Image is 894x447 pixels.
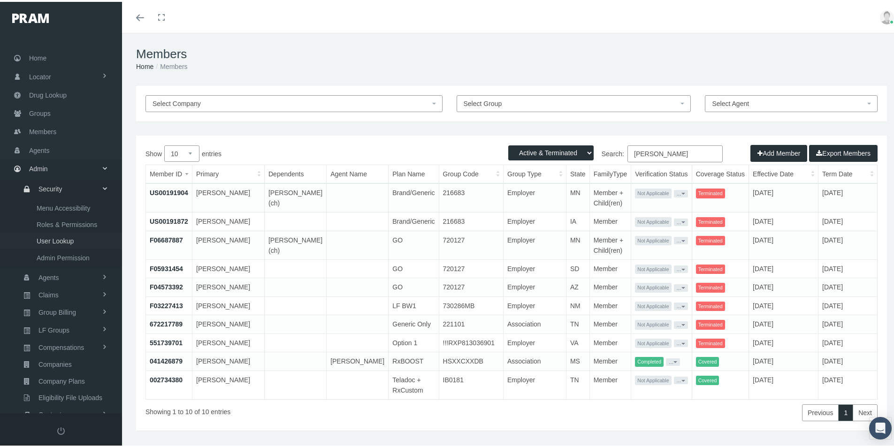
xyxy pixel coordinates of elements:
[38,355,72,371] span: Companies
[150,216,188,223] a: US00191872
[504,258,566,276] td: Employer
[512,144,723,160] label: Search:
[589,182,631,211] td: Member + Child(ren)
[150,187,188,195] a: US00191904
[674,264,688,271] button: ...
[192,182,265,211] td: [PERSON_NAME]
[589,163,631,182] th: FamilyType
[880,8,894,23] img: user-placeholder.jpg
[818,182,877,211] td: [DATE]
[504,276,566,295] td: Employer
[29,140,50,158] span: Agents
[631,163,692,182] th: Verification Status
[146,163,192,182] th: Member ID: activate to sort column ascending
[38,405,61,421] span: Content
[696,300,725,310] span: Terminated
[818,276,877,295] td: [DATE]
[389,295,439,313] td: LF BW1
[150,281,183,289] a: F04573392
[389,182,439,211] td: Brand/Generic
[504,313,566,332] td: Association
[150,235,183,242] a: F06687887
[589,350,631,369] td: Member
[589,313,631,332] td: Member
[566,276,589,295] td: AZ
[37,248,90,264] span: Admin Permission
[696,215,725,225] span: Terminated
[38,320,69,336] span: LF Groups
[635,355,664,365] span: Completed
[818,369,877,397] td: [DATE]
[674,375,688,382] button: ...
[192,332,265,350] td: [PERSON_NAME]
[589,211,631,229] td: Member
[809,143,878,160] button: Export Members
[38,388,102,404] span: Eligibility File Uploads
[164,144,199,160] select: Showentries
[38,179,62,195] span: Security
[749,229,818,258] td: [DATE]
[145,144,512,160] label: Show entries
[439,313,503,332] td: 221101
[192,276,265,295] td: [PERSON_NAME]
[389,313,439,332] td: Generic Only
[696,355,719,365] span: Covered
[566,313,589,332] td: TN
[439,332,503,350] td: !!!RXP813036901
[749,211,818,229] td: [DATE]
[674,319,688,327] button: ...
[818,211,877,229] td: [DATE]
[749,332,818,350] td: [DATE]
[327,350,389,369] td: [PERSON_NAME]
[264,182,326,211] td: [PERSON_NAME](ch)
[749,258,818,276] td: [DATE]
[464,98,502,106] span: Select Group
[749,313,818,332] td: [DATE]
[29,103,51,121] span: Groups
[696,318,725,328] span: Terminated
[696,337,725,347] span: Terminated
[37,231,74,247] span: User Lookup
[389,276,439,295] td: GO
[504,295,566,313] td: Employer
[38,268,59,284] span: Agents
[136,45,887,60] h1: Members
[504,211,566,229] td: Employer
[439,276,503,295] td: 720127
[264,163,326,182] th: Dependents
[566,350,589,369] td: MS
[439,211,503,229] td: 216683
[192,369,265,397] td: [PERSON_NAME]
[589,229,631,258] td: Member + Child(ren)
[504,369,566,397] td: Employer
[566,332,589,350] td: VA
[439,258,503,276] td: 720127
[749,369,818,397] td: [DATE]
[389,369,439,397] td: Teladoc + RxCustom
[818,332,877,350] td: [DATE]
[566,258,589,276] td: SD
[38,371,85,387] span: Company Plans
[674,217,688,224] button: ...
[192,258,265,276] td: [PERSON_NAME]
[674,282,688,290] button: ...
[439,350,503,369] td: HSXXCXXDB
[666,356,680,364] button: ...
[566,211,589,229] td: IA
[264,229,326,258] td: [PERSON_NAME](ch)
[504,163,566,182] th: Group Type: activate to sort column ascending
[566,295,589,313] td: NM
[802,402,839,419] a: Previous
[150,356,183,363] a: 041426879
[696,234,725,244] span: Terminated
[674,235,688,242] button: ...
[749,182,818,211] td: [DATE]
[192,229,265,258] td: [PERSON_NAME]
[749,295,818,313] td: [DATE]
[818,313,877,332] td: [DATE]
[29,84,67,102] span: Drug Lookup
[589,295,631,313] td: Member
[838,402,853,419] a: 1
[712,98,749,106] span: Select Agent
[29,158,48,176] span: Admin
